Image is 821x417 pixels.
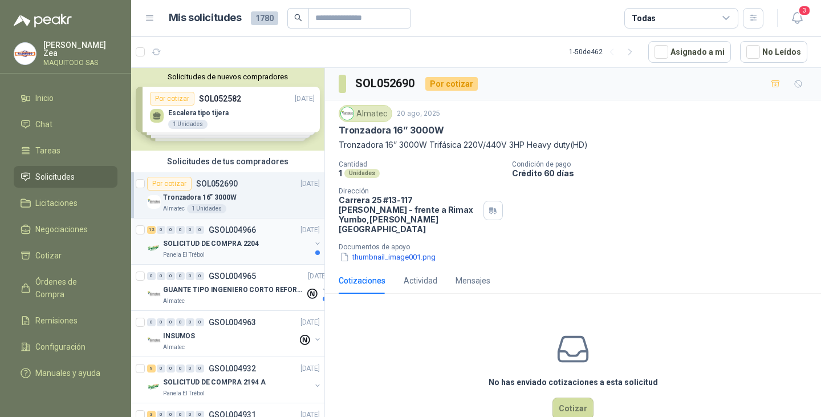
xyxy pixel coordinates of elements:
p: GUANTE TIPO INGENIERO CORTO REFORZADO [163,285,305,295]
h3: SOL052690 [355,75,416,92]
p: MAQUITODO SAS [43,59,117,66]
div: 12 [147,226,156,234]
div: 0 [166,272,175,280]
a: Solicitudes [14,166,117,188]
div: 0 [196,226,204,234]
div: 0 [157,272,165,280]
a: 9 0 0 0 0 0 GSOL004932[DATE] Company LogoSOLICITUD DE COMPRA 2194 APanela El Trébol [147,362,322,398]
p: Tronzadora 16” 3000W [163,192,237,203]
span: Órdenes de Compra [35,276,107,301]
p: Documentos de apoyo [339,243,816,251]
a: Licitaciones [14,192,117,214]
div: Unidades [344,169,380,178]
div: 1 - 50 de 462 [569,43,639,61]
img: Logo peakr [14,14,72,27]
div: 0 [176,318,185,326]
a: Remisiones [14,310,117,331]
p: [DATE] [300,179,320,189]
button: thumbnail_image001.png [339,251,437,263]
a: Negociaciones [14,218,117,240]
p: [DATE] [308,271,327,282]
div: 0 [166,365,175,373]
div: Por cotizar [425,77,478,91]
span: Solicitudes [35,171,75,183]
p: [DATE] [300,317,320,328]
span: Manuales y ayuda [35,367,100,379]
div: Mensajes [456,274,490,287]
a: Inicio [14,87,117,109]
p: Almatec [163,343,185,352]
span: Chat [35,118,52,131]
span: search [294,14,302,22]
a: Configuración [14,336,117,358]
span: Licitaciones [35,197,78,209]
div: 0 [166,318,175,326]
div: 0 [147,272,156,280]
img: Company Logo [341,107,353,120]
div: 0 [186,365,194,373]
span: 1780 [251,11,278,25]
img: Company Logo [147,334,161,347]
div: Cotizaciones [339,274,385,287]
p: Almatec [163,297,185,306]
p: Almatec [163,204,185,213]
span: 3 [798,5,811,16]
p: Crédito 60 días [512,168,816,178]
img: Company Logo [147,241,161,255]
div: 0 [196,272,204,280]
p: GSOL004966 [209,226,256,234]
span: Cotizar [35,249,62,262]
a: 0 0 0 0 0 0 GSOL004965[DATE] Company LogoGUANTE TIPO INGENIERO CORTO REFORZADOAlmatec [147,269,330,306]
a: Órdenes de Compra [14,271,117,305]
div: 0 [157,318,165,326]
a: Por cotizarSOL052690[DATE] Company LogoTronzadora 16” 3000WAlmatec1 Unidades [131,172,324,218]
p: [PERSON_NAME] Zea [43,41,117,57]
p: 1 [339,168,342,178]
p: Panela El Trébol [163,250,205,260]
div: 0 [157,226,165,234]
p: [DATE] [300,225,320,236]
div: 0 [166,226,175,234]
img: Company Logo [14,43,36,64]
span: Configuración [35,341,86,353]
p: Condición de pago [512,160,816,168]
p: SOL052690 [196,180,238,188]
p: GSOL004932 [209,365,256,373]
p: Tronzadora 16” 3000W Trifásica 220V/440V 3HP Heavy duty(HD) [339,139,807,151]
div: Solicitudes de nuevos compradoresPor cotizarSOL052582[DATE] Escalera tipo tijera1 UnidadesPor cot... [131,68,324,151]
span: Negociaciones [35,223,88,236]
span: Tareas [35,144,60,157]
a: Chat [14,114,117,135]
div: Todas [632,12,656,25]
div: 0 [176,365,185,373]
p: GSOL004963 [209,318,256,326]
p: Cantidad [339,160,503,168]
p: Dirección [339,187,479,195]
p: Carrera 25 #13-117 [PERSON_NAME] - frente a Rimax Yumbo , [PERSON_NAME][GEOGRAPHIC_DATA] [339,195,479,234]
button: Asignado a mi [648,41,731,63]
div: 0 [147,318,156,326]
p: INSUMOS [163,331,195,342]
div: 0 [176,272,185,280]
a: Manuales y ayuda [14,362,117,384]
p: SOLICITUD DE COMPRA 2204 [163,238,259,249]
div: Solicitudes de tus compradores [131,151,324,172]
a: 12 0 0 0 0 0 GSOL004966[DATE] Company LogoSOLICITUD DE COMPRA 2204Panela El Trébol [147,223,322,260]
div: 0 [176,226,185,234]
a: 0 0 0 0 0 0 GSOL004963[DATE] Company LogoINSUMOSAlmatec [147,315,322,352]
p: Tronzadora 16” 3000W [339,124,444,136]
a: Cotizar [14,245,117,266]
div: 9 [147,365,156,373]
div: 0 [186,272,194,280]
button: Solicitudes de nuevos compradores [136,72,320,81]
p: GSOL004965 [209,272,256,280]
button: No Leídos [740,41,807,63]
h3: No has enviado cotizaciones a esta solicitud [489,376,658,388]
p: 20 ago, 2025 [397,108,440,119]
div: Por cotizar [147,177,192,191]
div: 0 [186,226,194,234]
div: 0 [157,365,165,373]
div: 0 [186,318,194,326]
button: 3 [787,8,807,29]
span: Inicio [35,92,54,104]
